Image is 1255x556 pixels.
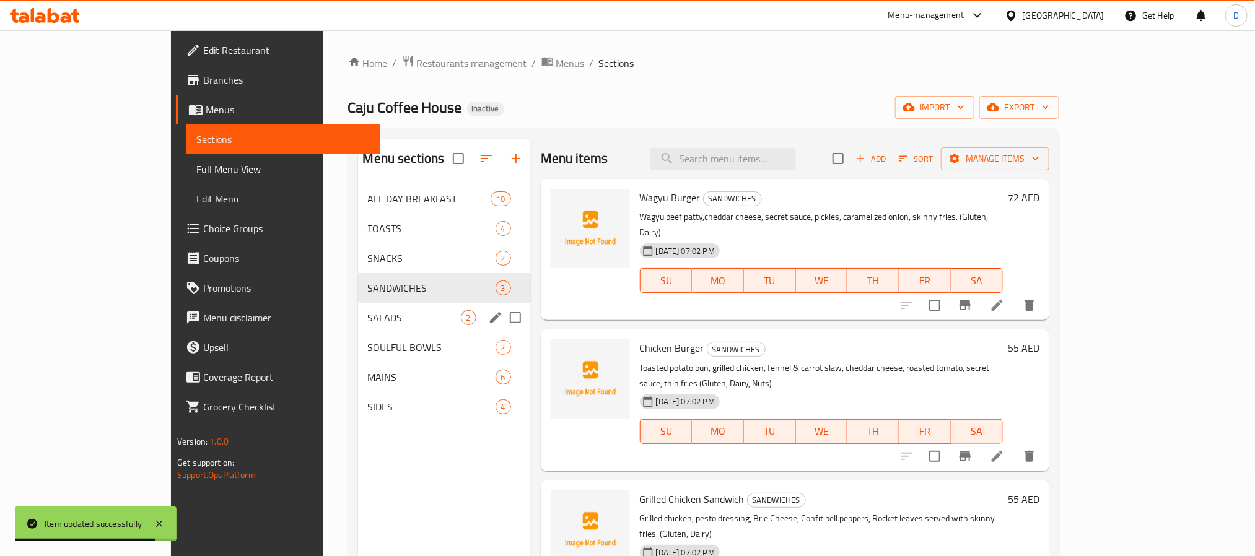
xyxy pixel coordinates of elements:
span: MAINS [368,370,496,384]
li: / [532,56,536,71]
span: TOASTS [368,221,496,236]
span: Wagyu Burger [640,188,701,207]
span: ALL DAY BREAKFAST [368,191,491,206]
input: search [650,148,796,170]
a: Menus [176,95,380,124]
div: SANDWICHES3 [358,273,531,303]
a: Menus [541,55,585,71]
nav: breadcrumb [348,55,1059,71]
img: Wagyu Burger [551,189,630,268]
button: SU [640,268,693,293]
span: Menus [206,102,370,117]
span: import [905,100,964,115]
span: 1.0.0 [209,433,229,450]
span: Coverage Report [203,370,370,384]
span: Add [854,152,888,166]
span: Restaurants management [417,56,527,71]
div: SANDWICHES [703,191,762,206]
span: 4 [496,401,510,413]
button: WE [796,268,848,293]
span: Edit Menu [196,191,370,206]
a: Grocery Checklist [176,392,380,422]
span: Version: [177,433,208,450]
span: SANDWICHES [704,191,761,206]
span: Edit Restaurant [203,43,370,58]
span: TH [852,422,894,440]
span: SALADS [368,310,461,325]
button: TH [847,419,899,444]
h6: 55 AED [1008,339,1039,357]
span: Chicken Burger [640,339,704,357]
button: Sort [896,149,936,168]
li: / [590,56,594,71]
span: SANDWICHES [707,342,765,357]
button: SA [951,268,1003,293]
a: Edit Menu [186,184,380,214]
span: Get support on: [177,454,234,471]
span: SANDWICHES [748,493,805,507]
div: SANDWICHES [747,493,806,508]
span: Select section [825,146,851,172]
button: TU [744,419,796,444]
div: SOULFUL BOWLS2 [358,332,531,362]
a: Upsell [176,332,380,362]
span: SOULFUL BOWLS [368,340,496,355]
span: WE [801,272,843,290]
button: Add section [501,144,531,173]
span: Promotions [203,280,370,295]
a: Edit Restaurant [176,35,380,65]
div: TOASTS4 [358,214,531,243]
span: D [1233,9,1239,22]
span: 2 [496,342,510,354]
div: SALADS2edit [358,303,531,332]
a: Promotions [176,273,380,303]
span: FR [904,422,947,440]
button: MO [692,419,744,444]
li: / [393,56,397,71]
button: TU [744,268,796,293]
div: items [491,191,510,206]
button: MO [692,268,744,293]
span: [DATE] 07:02 PM [651,245,720,257]
div: SNACKS2 [358,243,531,273]
a: Restaurants management [402,55,527,71]
a: Edit menu item [990,449,1005,464]
button: SU [640,419,693,444]
div: ALL DAY BREAKFAST10 [358,184,531,214]
h2: Menu sections [363,149,445,168]
span: Sort items [891,149,941,168]
span: TU [749,272,791,290]
button: Branch-specific-item [950,290,980,320]
span: MO [697,272,739,290]
div: items [496,340,511,355]
span: Branches [203,72,370,87]
div: SIDES4 [358,392,531,422]
span: Caju Coffee House [348,93,462,121]
button: FR [899,268,951,293]
div: items [461,310,476,325]
button: TH [847,268,899,293]
div: Menu-management [888,8,964,23]
span: Inactive [467,103,504,114]
button: WE [796,419,848,444]
div: Item updated successfully [45,517,142,531]
span: WE [801,422,843,440]
div: items [496,251,511,266]
div: items [496,221,511,236]
span: Sort sections [471,144,501,173]
span: TU [749,422,791,440]
span: export [989,100,1049,115]
div: items [496,370,511,384]
a: Choice Groups [176,214,380,243]
span: FR [904,272,947,290]
a: Coupons [176,243,380,273]
button: Manage items [941,147,1049,170]
div: Inactive [467,102,504,116]
span: Select all sections [445,146,471,172]
a: Branches [176,65,380,95]
h6: 55 AED [1008,490,1039,508]
a: Menu disclaimer [176,303,380,332]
